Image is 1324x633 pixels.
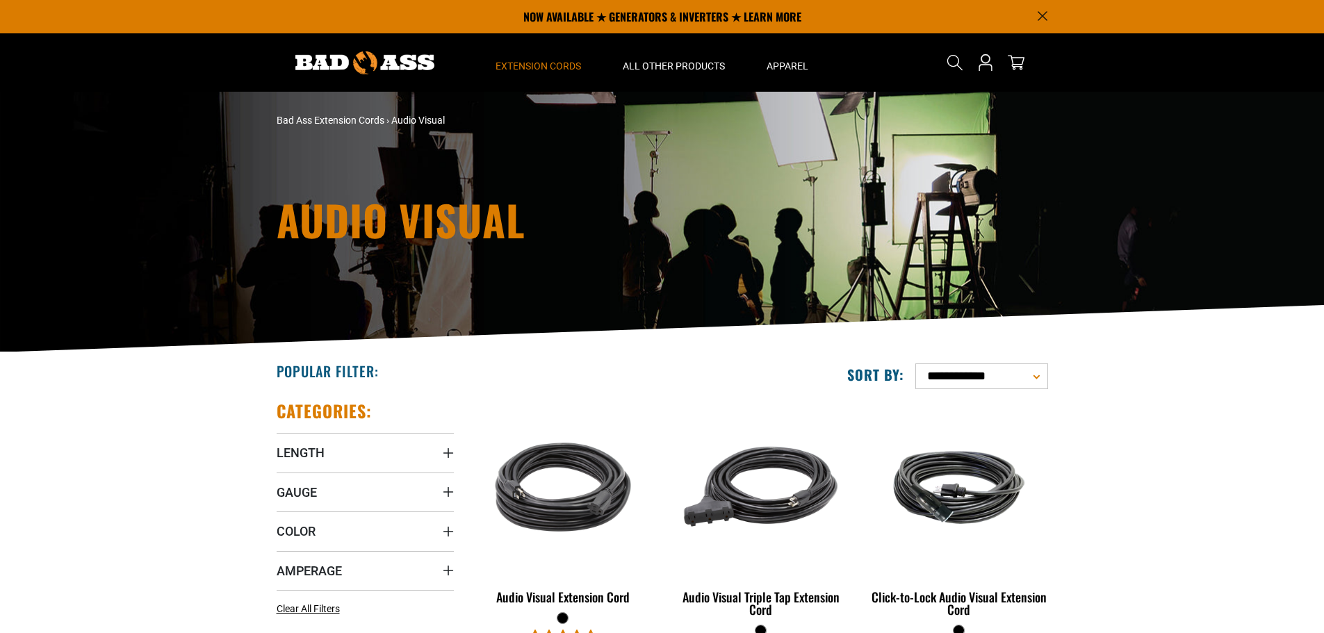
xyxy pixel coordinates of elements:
img: Bad Ass Extension Cords [295,51,434,74]
nav: breadcrumbs [277,113,784,128]
div: Audio Visual Extension Cord [475,591,652,603]
label: Sort by: [847,365,904,384]
a: black Audio Visual Extension Cord [475,400,652,611]
a: black Audio Visual Triple Tap Extension Cord [672,400,849,624]
summary: Gauge [277,472,454,511]
img: black [475,407,651,567]
span: Apparel [767,60,808,72]
div: Audio Visual Triple Tap Extension Cord [672,591,849,616]
div: Click-to-Lock Audio Visual Extension Cord [870,591,1047,616]
summary: Length [277,433,454,472]
h2: Categories: [277,400,373,422]
a: Bad Ass Extension Cords [277,115,384,126]
span: Amperage [277,563,342,579]
summary: Search [944,51,966,74]
span: Audio Visual [391,115,445,126]
span: › [386,115,389,126]
summary: Extension Cords [475,33,602,92]
span: Clear All Filters [277,603,340,614]
a: Clear All Filters [277,602,345,616]
a: black Click-to-Lock Audio Visual Extension Cord [870,400,1047,624]
span: Length [277,445,325,461]
span: Color [277,523,316,539]
span: Extension Cords [496,60,581,72]
summary: All Other Products [602,33,746,92]
summary: Apparel [746,33,829,92]
span: All Other Products [623,60,725,72]
summary: Color [277,511,454,550]
h2: Popular Filter: [277,362,379,380]
summary: Amperage [277,551,454,590]
img: black [673,407,849,567]
span: Gauge [277,484,317,500]
h1: Audio Visual [277,199,784,240]
img: black [872,434,1047,541]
